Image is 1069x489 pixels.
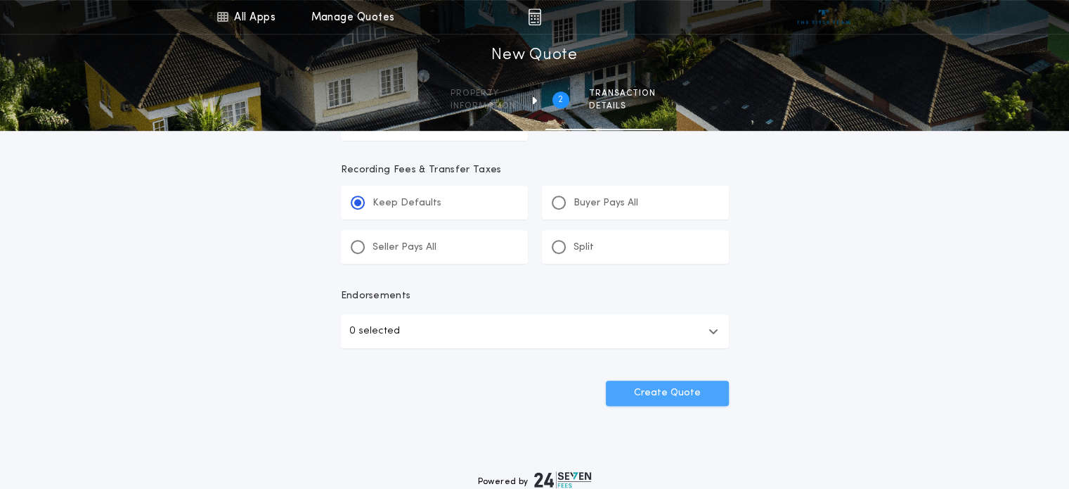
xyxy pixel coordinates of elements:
p: 0 selected [349,323,400,340]
span: Transaction [589,88,656,99]
p: Keep Defaults [372,196,441,210]
p: Endorsements [341,289,729,303]
p: Recording Fees & Transfer Taxes [341,163,729,177]
span: information [451,101,516,112]
h1: New Quote [491,44,577,67]
span: details [589,101,656,112]
img: vs-icon [797,10,850,24]
button: 0 selected [341,315,729,348]
p: Split [574,241,594,255]
div: Powered by [478,471,592,488]
p: Buyer Pays All [574,196,638,210]
p: Seller Pays All [372,241,436,255]
img: img [528,8,541,25]
h2: 2 [558,94,563,106]
button: Create Quote [606,381,729,406]
img: logo [534,471,592,488]
span: Property [451,88,516,99]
